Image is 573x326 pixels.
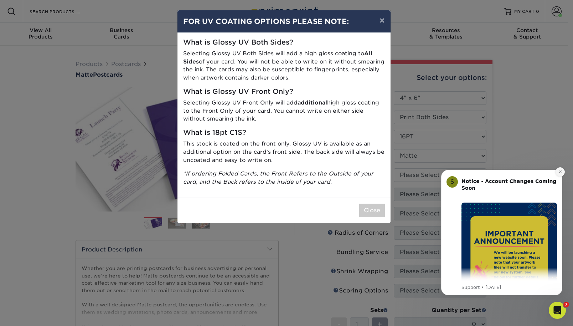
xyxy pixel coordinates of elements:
[183,99,385,123] p: Selecting Glossy UV Front Only will add high gloss coating to the Front Only of your card. You ca...
[430,163,573,300] iframe: Intercom notifications message
[298,99,327,106] strong: additional
[183,170,373,185] i: *If ordering Folded Cards, the Front Refers to the Outside of your card, and the Back refers to t...
[549,302,566,319] iframe: Intercom live chat
[374,10,390,30] button: ×
[183,16,385,27] h4: FOR UV COATING OPTIONS PLEASE NOTE:
[183,140,385,164] p: This stock is coated on the front only. Glossy UV is available as an additional option on the car...
[183,39,385,47] h5: What is Glossy UV Both Sides?
[183,50,385,82] p: Selecting Glossy UV Both Sides will add a high gloss coating to of your card. You will not be abl...
[359,204,385,217] button: Close
[183,129,385,137] h5: What is 18pt C1S?
[183,88,385,96] h5: What is Glossy UV Front Only?
[563,302,569,307] span: 7
[183,50,372,65] strong: All Sides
